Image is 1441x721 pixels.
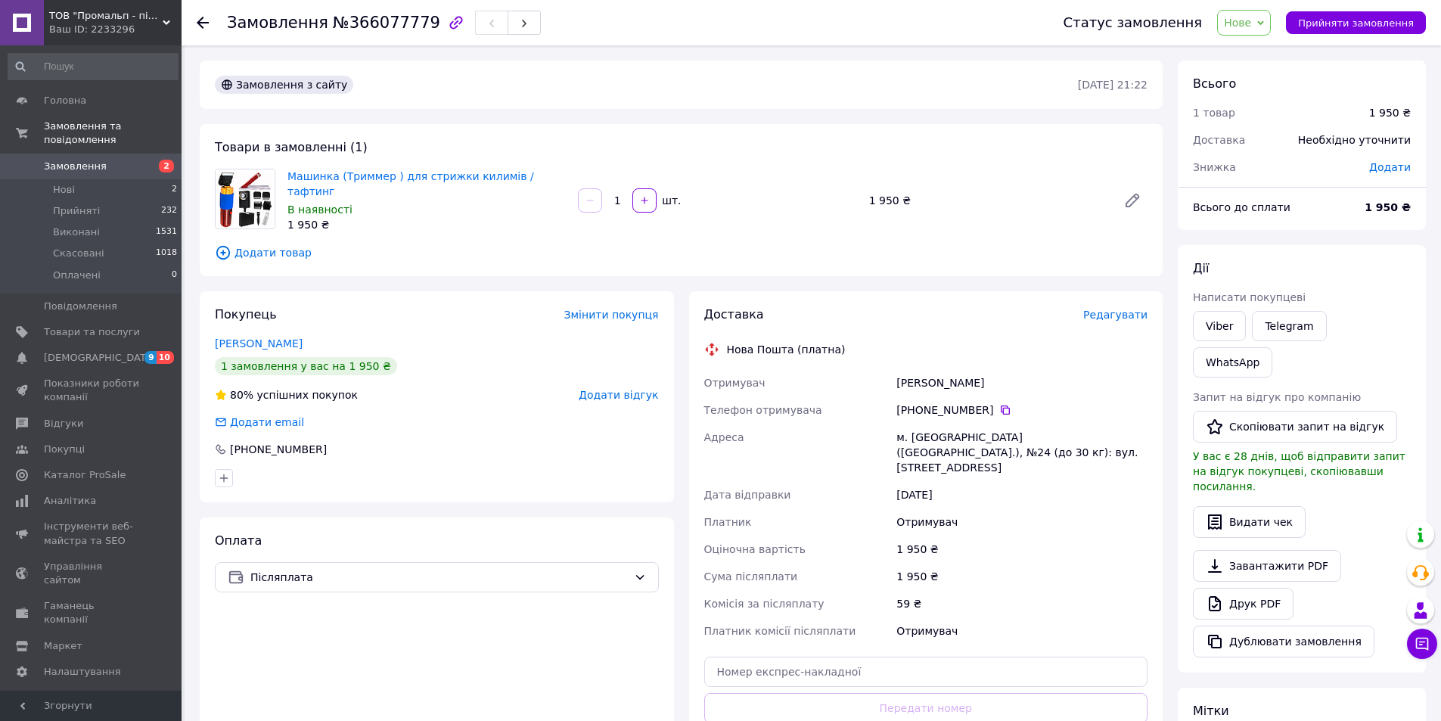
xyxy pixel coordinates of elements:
div: [PHONE_NUMBER] [228,442,328,457]
span: Відгуки [44,417,83,430]
time: [DATE] 21:22 [1078,79,1148,91]
span: 80% [230,389,253,401]
b: 1 950 ₴ [1365,201,1411,213]
img: Машинка (Триммер ) для стрижки килимів / тафтинг [216,170,275,228]
span: Змінити покупця [564,309,659,321]
span: Повідомлення [44,300,117,313]
span: Платник [704,516,752,528]
div: Необхідно уточнити [1289,123,1420,157]
span: Прийняті [53,204,100,218]
span: Адреса [704,431,744,443]
span: В наявності [287,204,352,216]
span: Нове [1224,17,1251,29]
span: Оплачені [53,269,101,282]
div: Нова Пошта (платна) [723,342,849,357]
span: Написати покупцеві [1193,291,1306,303]
button: Прийняти замовлення [1286,11,1426,34]
span: Головна [44,94,86,107]
input: Номер експрес-накладної [704,657,1148,687]
span: Додати [1369,161,1411,173]
div: Отримувач [893,617,1151,645]
span: Замовлення [227,14,328,32]
span: Аналітика [44,494,96,508]
button: Скопіювати запит на відгук [1193,411,1397,443]
div: 1 950 ₴ [893,563,1151,590]
a: Друк PDF [1193,588,1293,620]
span: 9 [144,351,157,364]
span: Знижка [1193,161,1236,173]
span: Дата відправки [704,489,791,501]
span: Маркет [44,639,82,653]
span: ТОВ "Промальп - південь" [49,9,163,23]
span: Редагувати [1083,309,1148,321]
span: Всього [1193,76,1236,91]
span: Дії [1193,261,1209,275]
div: [DATE] [893,481,1151,508]
span: Замовлення та повідомлення [44,120,182,147]
span: Товари та послуги [44,325,140,339]
span: Нові [53,183,75,197]
a: [PERSON_NAME] [215,337,303,350]
div: 1 950 ₴ [893,536,1151,563]
span: Виконані [53,225,100,239]
span: Замовлення [44,160,107,173]
span: Запит на відгук про компанію [1193,391,1361,403]
a: Telegram [1252,311,1326,341]
div: Ваш ID: 2233296 [49,23,182,36]
span: Післяплата [250,569,628,586]
span: Показники роботи компанії [44,377,140,404]
span: Всього до сплати [1193,201,1290,213]
span: Прийняти замовлення [1298,17,1414,29]
div: 1 950 ₴ [863,190,1111,211]
div: 1 950 ₴ [287,217,566,232]
a: Машинка (Триммер ) для стрижки килимів / тафтинг [287,170,534,197]
a: WhatsApp [1193,347,1272,378]
a: Viber [1193,311,1246,341]
span: 2 [159,160,174,172]
div: 1 950 ₴ [1369,105,1411,120]
span: Отримувач [704,377,766,389]
div: [PHONE_NUMBER] [896,402,1148,418]
span: Гаманець компанії [44,599,140,626]
span: Доставка [704,307,764,322]
span: [DEMOGRAPHIC_DATA] [44,351,156,365]
span: Оплата [215,533,262,548]
span: 0 [172,269,177,282]
span: 1 товар [1193,107,1235,119]
input: Пошук [8,53,179,80]
span: Налаштування [44,665,121,679]
span: Товари в замовленні (1) [215,140,368,154]
span: 1018 [156,247,177,260]
a: Завантажити PDF [1193,550,1341,582]
span: Телефон отримувача [704,404,822,416]
div: шт. [658,193,682,208]
div: Замовлення з сайту [215,76,353,94]
span: Оціночна вартість [704,543,806,555]
span: Сума післяплати [704,570,798,583]
span: Покупці [44,443,85,456]
span: Інструменти веб-майстра та SEO [44,520,140,547]
span: Мітки [1193,704,1229,718]
span: Додати товар [215,244,1148,261]
div: 1 замовлення у вас на 1 950 ₴ [215,357,397,375]
span: 2 [172,183,177,197]
button: Дублювати замовлення [1193,626,1374,657]
span: 10 [157,351,174,364]
span: Додати відгук [579,389,658,401]
span: Управління сайтом [44,560,140,587]
div: Статус замовлення [1064,15,1203,30]
span: №366077779 [333,14,440,32]
span: 1531 [156,225,177,239]
div: Додати email [228,415,306,430]
div: Отримувач [893,508,1151,536]
span: Покупець [215,307,277,322]
span: Платник комісії післяплати [704,625,856,637]
div: Повернутися назад [197,15,209,30]
span: Каталог ProSale [44,468,126,482]
span: 232 [161,204,177,218]
div: [PERSON_NAME] [893,369,1151,396]
span: Доставка [1193,134,1245,146]
span: У вас є 28 днів, щоб відправити запит на відгук покупцеві, скопіювавши посилання. [1193,450,1405,493]
div: 59 ₴ [893,590,1151,617]
span: Скасовані [53,247,104,260]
